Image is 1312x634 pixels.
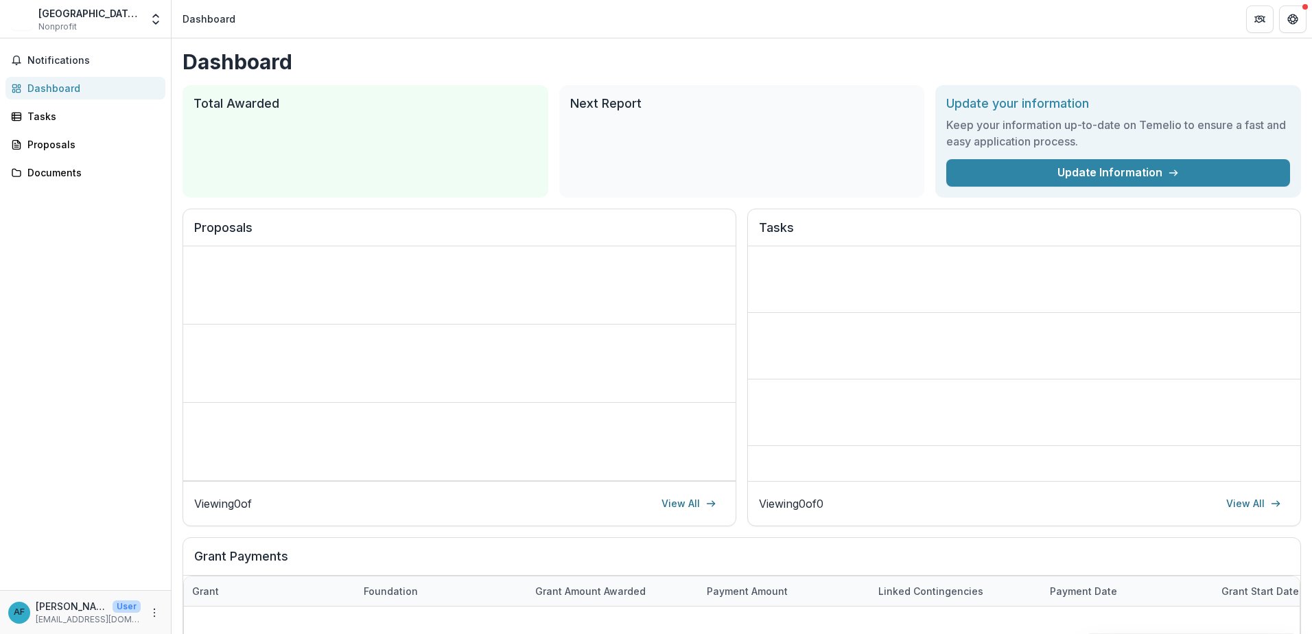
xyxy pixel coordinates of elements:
[946,159,1290,187] a: Update Information
[194,495,252,512] p: Viewing 0 of
[194,220,725,246] h2: Proposals
[36,599,107,613] p: [PERSON_NAME]
[36,613,141,626] p: [EMAIL_ADDRESS][DOMAIN_NAME]
[1218,493,1289,515] a: View All
[5,49,165,71] button: Notifications
[38,6,141,21] div: [GEOGRAPHIC_DATA]'s Center for Justice-Impacted Students
[27,81,154,95] div: Dashboard
[177,9,241,29] nav: breadcrumb
[946,96,1290,111] h2: Update your information
[27,55,160,67] span: Notifications
[194,549,1289,575] h2: Grant Payments
[946,117,1290,150] h3: Keep your information up-to-date on Temelio to ensure a fast and easy application process.
[1246,5,1274,33] button: Partners
[146,604,163,621] button: More
[653,493,725,515] a: View All
[27,137,154,152] div: Proposals
[27,109,154,124] div: Tasks
[27,165,154,180] div: Documents
[759,495,823,512] p: Viewing 0 of 0
[5,105,165,128] a: Tasks
[113,600,141,613] p: User
[5,133,165,156] a: Proposals
[183,12,235,26] div: Dashboard
[570,96,914,111] h2: Next Report
[194,96,537,111] h2: Total Awarded
[146,5,165,33] button: Open entity switcher
[759,220,1289,246] h2: Tasks
[183,49,1301,74] h1: Dashboard
[38,21,77,33] span: Nonprofit
[1279,5,1307,33] button: Get Help
[5,161,165,184] a: Documents
[5,77,165,99] a: Dashboard
[14,608,25,617] div: Alexandra Fields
